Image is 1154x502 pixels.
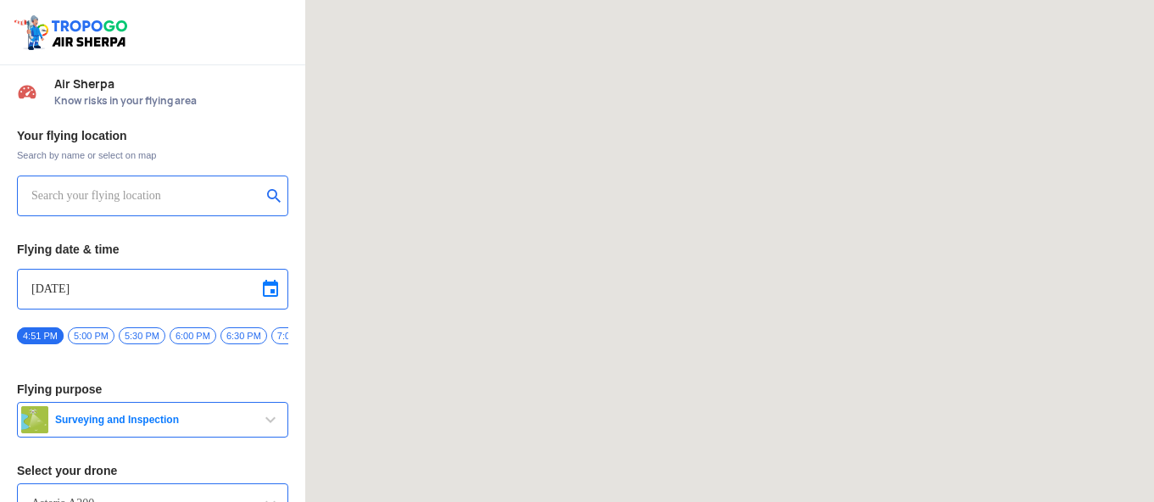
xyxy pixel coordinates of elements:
[54,77,288,91] span: Air Sherpa
[17,465,288,477] h3: Select your drone
[17,402,288,438] button: Surveying and Inspection
[31,186,261,206] input: Search your flying location
[13,13,133,52] img: ic_tgdronemaps.svg
[220,327,267,344] span: 6:30 PM
[170,327,216,344] span: 6:00 PM
[17,383,288,395] h3: Flying purpose
[17,81,37,102] img: Risk Scores
[54,94,288,108] span: Know risks in your flying area
[68,327,114,344] span: 5:00 PM
[31,279,274,299] input: Select Date
[271,327,318,344] span: 7:00 PM
[119,327,165,344] span: 5:30 PM
[17,130,288,142] h3: Your flying location
[48,413,260,427] span: Surveying and Inspection
[17,243,288,255] h3: Flying date & time
[21,406,48,433] img: survey.png
[17,327,64,344] span: 4:51 PM
[17,148,288,162] span: Search by name or select on map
